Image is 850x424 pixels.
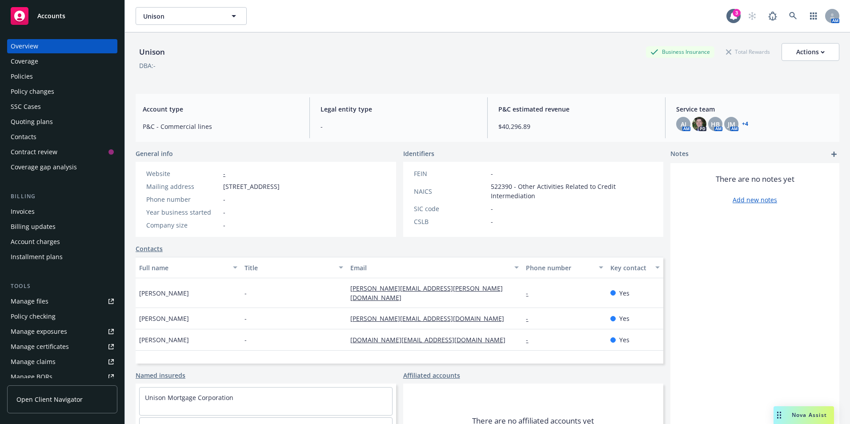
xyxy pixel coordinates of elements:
a: Accounts [7,4,117,28]
div: Policies [11,69,33,84]
div: Website [146,169,220,178]
button: Phone number [522,257,607,278]
a: Coverage gap analysis [7,160,117,174]
span: - [223,208,225,217]
span: Yes [619,335,629,344]
div: Full name [139,263,228,272]
span: Yes [619,288,629,298]
div: Drag to move [774,406,785,424]
a: [DOMAIN_NAME][EMAIL_ADDRESS][DOMAIN_NAME] [350,336,513,344]
div: Total Rewards [722,46,774,57]
a: Search [784,7,802,25]
div: Contract review [11,145,57,159]
span: $40,296.89 [498,122,654,131]
a: Manage claims [7,355,117,369]
div: Installment plans [11,250,63,264]
span: Identifiers [403,149,434,158]
div: Manage exposures [11,324,67,339]
a: Switch app [805,7,822,25]
a: Policy checking [7,309,117,324]
span: [PERSON_NAME] [139,288,189,298]
span: P&C - Commercial lines [143,122,299,131]
span: Unison [143,12,220,21]
span: [PERSON_NAME] [139,335,189,344]
a: Manage exposures [7,324,117,339]
a: [PERSON_NAME][EMAIL_ADDRESS][DOMAIN_NAME] [350,314,511,323]
div: Policy checking [11,309,56,324]
div: Coverage gap analysis [11,160,77,174]
span: JM [728,120,735,129]
div: Unison [136,46,168,58]
a: - [526,336,535,344]
div: Email [350,263,509,272]
a: Affiliated accounts [403,371,460,380]
a: Account charges [7,235,117,249]
div: Manage claims [11,355,56,369]
div: Actions [796,44,825,60]
a: Invoices [7,204,117,219]
span: [STREET_ADDRESS] [223,182,280,191]
span: - [321,122,477,131]
span: AJ [681,120,686,129]
div: FEIN [414,169,487,178]
a: Quoting plans [7,115,117,129]
a: - [526,314,535,323]
div: SSC Cases [11,100,41,114]
span: Yes [619,314,629,323]
a: +4 [742,121,748,127]
span: Legal entity type [321,104,477,114]
span: HB [711,120,720,129]
a: Overview [7,39,117,53]
div: Tools [7,282,117,291]
div: Key contact [610,263,650,272]
span: Nova Assist [792,411,827,419]
a: Contract review [7,145,117,159]
a: Installment plans [7,250,117,264]
div: Manage files [11,294,48,308]
a: Coverage [7,54,117,68]
a: Contacts [136,244,163,253]
div: Contacts [11,130,36,144]
a: Billing updates [7,220,117,234]
div: Invoices [11,204,35,219]
a: Named insureds [136,371,185,380]
a: Manage files [7,294,117,308]
a: Manage BORs [7,370,117,384]
span: Account type [143,104,299,114]
img: photo [692,117,706,131]
span: - [491,169,493,178]
a: Add new notes [733,195,777,204]
span: [PERSON_NAME] [139,314,189,323]
div: Manage certificates [11,340,69,354]
span: - [245,335,247,344]
div: DBA: - [139,61,156,70]
button: Email [347,257,523,278]
a: SSC Cases [7,100,117,114]
span: - [223,220,225,230]
span: Accounts [37,12,65,20]
div: 3 [733,9,741,17]
span: P&C estimated revenue [498,104,654,114]
a: Policy changes [7,84,117,99]
a: Contacts [7,130,117,144]
span: - [491,204,493,213]
a: - [223,169,225,178]
div: Overview [11,39,38,53]
a: Start snowing [743,7,761,25]
span: - [491,217,493,226]
div: Policy changes [11,84,54,99]
div: Manage BORs [11,370,52,384]
span: - [245,288,247,298]
span: - [245,314,247,323]
div: SIC code [414,204,487,213]
div: Phone number [146,195,220,204]
button: Nova Assist [774,406,834,424]
div: Mailing address [146,182,220,191]
div: Phone number [526,263,593,272]
button: Actions [782,43,839,61]
div: Account charges [11,235,60,249]
span: Notes [670,149,689,160]
span: General info [136,149,173,158]
button: Unison [136,7,247,25]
